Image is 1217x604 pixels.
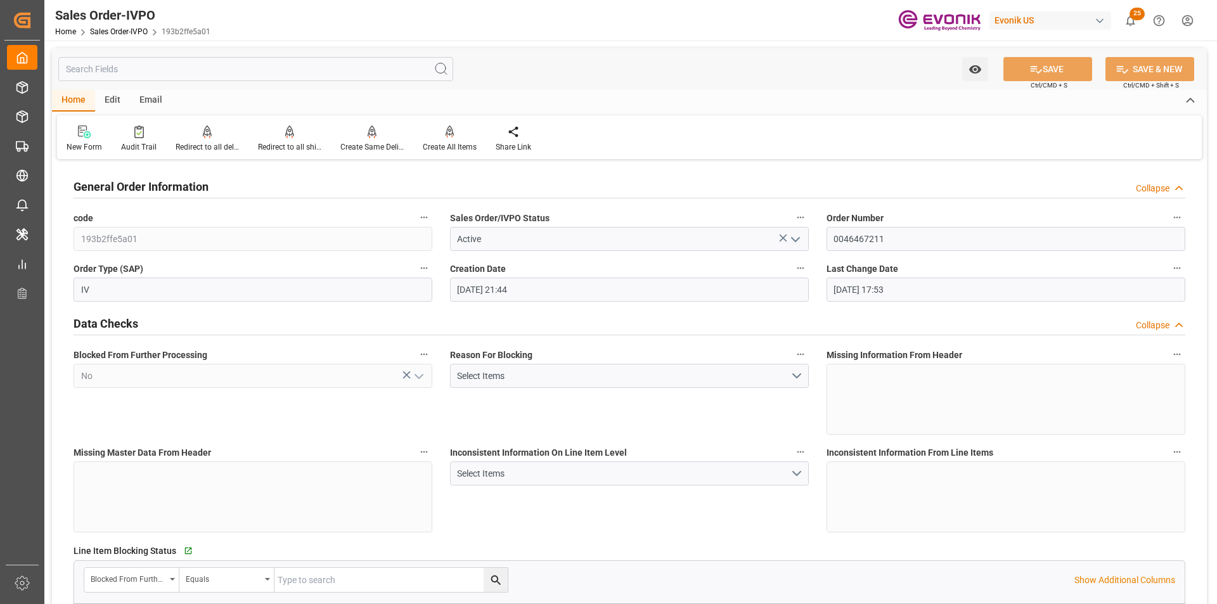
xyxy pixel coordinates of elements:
[1169,346,1185,363] button: Missing Information From Header
[130,90,172,112] div: Email
[90,27,148,36] a: Sales Order-IVPO
[827,446,993,459] span: Inconsistent Information From Line Items
[450,278,809,302] input: DD.MM.YYYY HH:MM
[792,209,809,226] button: Sales Order/IVPO Status
[74,315,138,332] h2: Data Checks
[484,568,508,592] button: search button
[1136,319,1169,332] div: Collapse
[55,27,76,36] a: Home
[1145,6,1173,35] button: Help Center
[1074,574,1175,587] p: Show Additional Columns
[1123,80,1179,90] span: Ctrl/CMD + Shift + S
[496,141,531,153] div: Share Link
[1169,444,1185,460] button: Inconsistent Information From Line Items
[84,568,179,592] button: open menu
[340,141,404,153] div: Create Same Delivery Date
[1116,6,1145,35] button: show 25 new notifications
[1031,80,1067,90] span: Ctrl/CMD + S
[1105,57,1194,81] button: SAVE & NEW
[74,178,209,195] h2: General Order Information
[258,141,321,153] div: Redirect to all shipments
[179,568,274,592] button: open menu
[176,141,239,153] div: Redirect to all deliveries
[74,212,93,225] span: code
[1003,57,1092,81] button: SAVE
[450,446,627,459] span: Inconsistent Information On Line Item Level
[450,349,532,362] span: Reason For Blocking
[52,90,95,112] div: Home
[55,6,210,25] div: Sales Order-IVPO
[989,8,1116,32] button: Evonik US
[989,11,1111,30] div: Evonik US
[898,10,981,32] img: Evonik-brand-mark-Deep-Purple-RGB.jpeg_1700498283.jpeg
[408,366,427,386] button: open menu
[450,262,506,276] span: Creation Date
[91,570,165,585] div: Blocked From Further Processing
[67,141,102,153] div: New Form
[450,212,550,225] span: Sales Order/IVPO Status
[962,57,988,81] button: open menu
[74,349,207,362] span: Blocked From Further Processing
[457,467,790,480] div: Select Items
[121,141,157,153] div: Audit Trail
[1169,209,1185,226] button: Order Number
[792,444,809,460] button: Inconsistent Information On Line Item Level
[74,544,176,558] span: Line Item Blocking Status
[416,346,432,363] button: Blocked From Further Processing
[1169,260,1185,276] button: Last Change Date
[785,229,804,249] button: open menu
[450,461,809,485] button: open menu
[74,446,211,459] span: Missing Master Data From Header
[186,570,261,585] div: Equals
[450,364,809,388] button: open menu
[95,90,130,112] div: Edit
[827,349,962,362] span: Missing Information From Header
[74,262,143,276] span: Order Type (SAP)
[416,260,432,276] button: Order Type (SAP)
[58,57,453,81] input: Search Fields
[1130,8,1145,20] span: 25
[827,212,884,225] span: Order Number
[416,444,432,460] button: Missing Master Data From Header
[827,262,898,276] span: Last Change Date
[827,278,1185,302] input: DD.MM.YYYY HH:MM
[416,209,432,226] button: code
[1136,182,1169,195] div: Collapse
[457,369,790,383] div: Select Items
[274,568,508,592] input: Type to search
[792,260,809,276] button: Creation Date
[792,346,809,363] button: Reason For Blocking
[423,141,477,153] div: Create All Items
